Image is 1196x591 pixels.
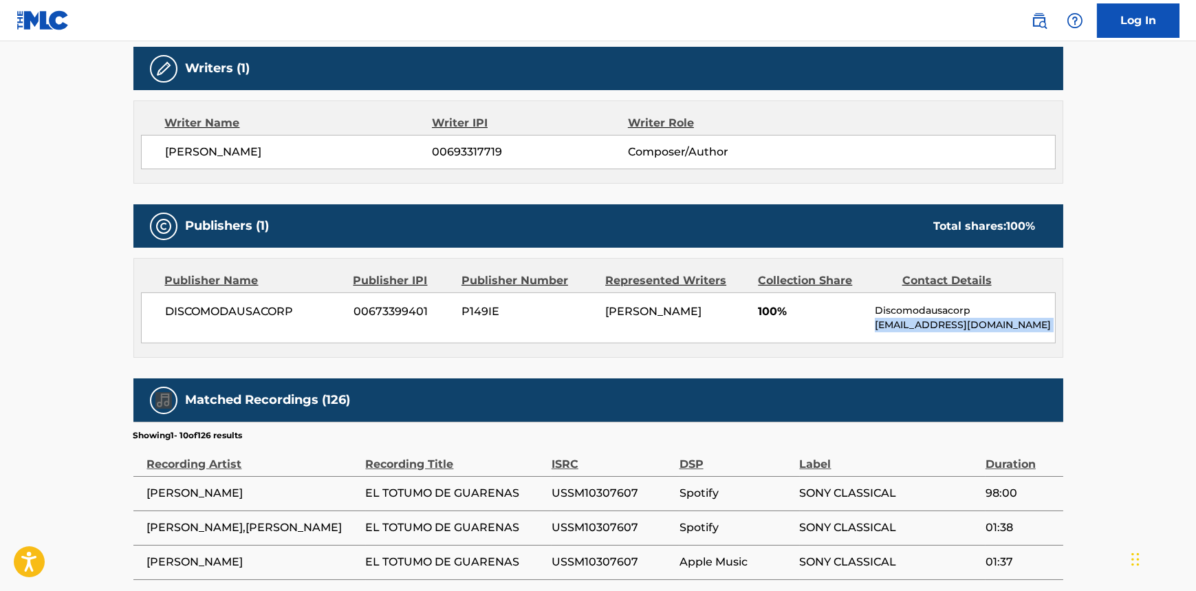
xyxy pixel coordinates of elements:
[758,303,865,320] span: 100%
[605,305,702,318] span: [PERSON_NAME]
[166,144,433,160] span: [PERSON_NAME]
[758,272,891,289] div: Collection Share
[986,519,1056,536] span: 01:38
[986,554,1056,570] span: 01:37
[461,303,595,320] span: P149IE
[934,218,1036,235] div: Total shares:
[800,554,979,570] span: SONY CLASSICAL
[432,144,627,160] span: 00693317719
[902,272,1036,289] div: Contact Details
[366,485,545,502] span: EL TOTUMO DE GUARENAS
[628,144,806,160] span: Composer/Author
[800,485,979,502] span: SONY CLASSICAL
[354,272,451,289] div: Publisher IPI
[605,272,748,289] div: Represented Writers
[875,303,1054,318] p: Discomodausacorp
[552,442,673,473] div: ISRC
[147,519,359,536] span: [PERSON_NAME],[PERSON_NAME]
[1131,539,1140,580] div: Drag
[354,303,451,320] span: 00673399401
[147,442,359,473] div: Recording Artist
[147,485,359,502] span: [PERSON_NAME]
[17,10,69,30] img: MLC Logo
[679,554,793,570] span: Apple Music
[1061,7,1089,34] div: Help
[461,272,595,289] div: Publisher Number
[986,485,1056,502] span: 98:00
[186,218,270,234] h5: Publishers (1)
[165,115,433,131] div: Writer Name
[186,392,351,408] h5: Matched Recordings (126)
[186,61,250,76] h5: Writers (1)
[366,519,545,536] span: EL TOTUMO DE GUARENAS
[800,442,979,473] div: Label
[628,115,806,131] div: Writer Role
[679,519,793,536] span: Spotify
[366,442,545,473] div: Recording Title
[155,61,172,77] img: Writers
[366,554,545,570] span: EL TOTUMO DE GUARENAS
[165,272,343,289] div: Publisher Name
[800,519,979,536] span: SONY CLASSICAL
[432,115,628,131] div: Writer IPI
[1007,219,1036,233] span: 100 %
[875,318,1054,332] p: [EMAIL_ADDRESS][DOMAIN_NAME]
[552,485,673,502] span: USSM10307607
[155,218,172,235] img: Publishers
[679,485,793,502] span: Spotify
[552,554,673,570] span: USSM10307607
[147,554,359,570] span: [PERSON_NAME]
[986,442,1056,473] div: Duration
[1031,12,1047,29] img: search
[1067,12,1083,29] img: help
[552,519,673,536] span: USSM10307607
[679,442,793,473] div: DSP
[1097,3,1179,38] a: Log In
[155,392,172,409] img: Matched Recordings
[166,303,344,320] span: DISCOMODAUSACORP
[1025,7,1053,34] a: Public Search
[133,429,243,442] p: Showing 1 - 10 of 126 results
[1127,525,1196,591] iframe: Chat Widget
